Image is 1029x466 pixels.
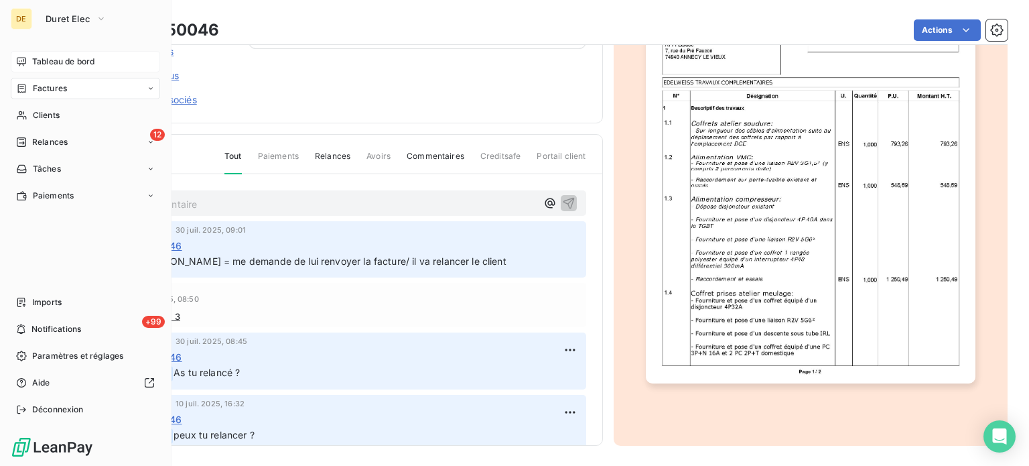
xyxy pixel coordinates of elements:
span: 12 [150,129,165,141]
button: Actions [914,19,981,41]
span: Imports [32,296,62,308]
span: Factures [33,82,67,95]
span: Tableau de bord [32,56,94,68]
span: Tâches [33,163,61,175]
span: Relances [32,136,68,148]
span: Duret Elec [46,13,90,24]
span: Déconnexion [32,404,84,416]
span: Aide [32,377,50,389]
span: Paiements [33,190,74,202]
span: Clients [33,109,60,121]
span: Paramètres et réglages [32,350,123,362]
span: Avoirs [366,150,391,173]
div: Open Intercom Messenger [983,420,1016,453]
span: Relances [315,150,350,173]
span: Creditsafe [480,150,521,173]
a: Aide [11,372,160,394]
span: Paiements [258,150,299,173]
span: Notifications [31,323,81,335]
span: As tu relancé ? [174,367,240,378]
span: Tout [224,150,242,174]
span: Portail client [537,150,586,173]
img: Logo LeanPay [11,436,94,458]
span: 30 juil. 2025, 09:01 [176,226,246,234]
h3: F25050046 [125,18,219,42]
span: peux tu relancer ? [174,429,255,441]
span: +99 [142,316,165,328]
span: Commentaires [407,150,464,173]
span: 30 juil. 2025, 08:45 [176,337,247,345]
span: 10 juil. 2025, 16:32 [176,400,245,408]
div: DE [11,8,32,30]
span: 30/07 : allo [PERSON_NAME] = me demande de lui renvoyer la facture/ il va relancer le client [89,255,506,267]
